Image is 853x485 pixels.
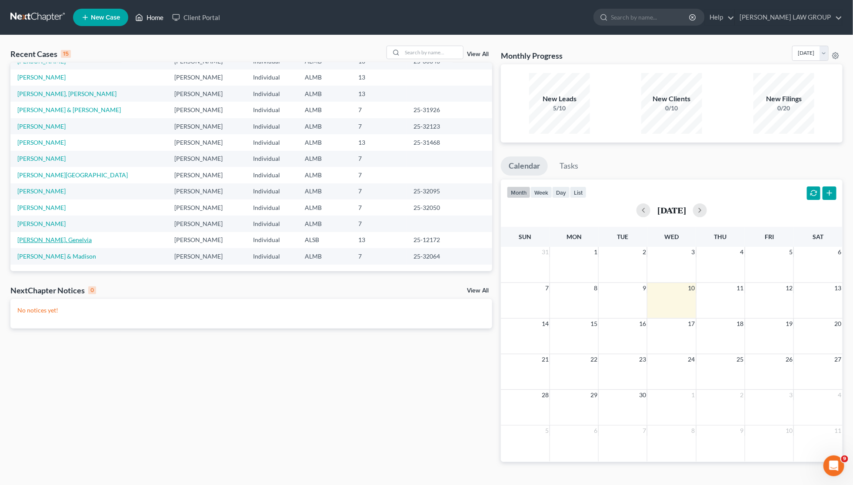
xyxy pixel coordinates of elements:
[544,425,550,436] span: 5
[785,425,793,436] span: 10
[785,319,793,329] span: 19
[691,390,696,400] span: 1
[167,70,246,86] td: [PERSON_NAME]
[529,94,590,104] div: New Leads
[740,390,745,400] span: 2
[714,233,727,240] span: Thu
[740,425,745,436] span: 9
[352,232,407,248] td: 13
[298,86,352,102] td: ALMB
[168,10,224,25] a: Client Portal
[167,118,246,134] td: [PERSON_NAME]
[352,70,407,86] td: 13
[407,248,492,264] td: 25-32064
[501,50,563,61] h3: Monthly Progress
[246,216,298,232] td: Individual
[638,390,647,400] span: 30
[785,354,793,365] span: 26
[638,319,647,329] span: 16
[834,319,843,329] span: 20
[467,288,489,294] a: View All
[352,216,407,232] td: 7
[501,156,548,176] a: Calendar
[687,354,696,365] span: 24
[837,390,843,400] span: 4
[167,232,246,248] td: [PERSON_NAME]
[837,247,843,257] span: 6
[642,425,647,436] span: 7
[611,9,690,25] input: Search by name...
[167,183,246,199] td: [PERSON_NAME]
[788,390,793,400] span: 3
[638,354,647,365] span: 23
[17,220,66,227] a: [PERSON_NAME]
[298,232,352,248] td: ALSB
[246,70,298,86] td: Individual
[246,102,298,118] td: Individual
[736,319,745,329] span: 18
[590,354,598,365] span: 22
[834,283,843,293] span: 13
[687,319,696,329] span: 17
[246,248,298,264] td: Individual
[352,167,407,183] td: 7
[691,247,696,257] span: 3
[17,155,66,162] a: [PERSON_NAME]
[552,156,586,176] a: Tasks
[407,199,492,216] td: 25-32050
[541,319,550,329] span: 14
[91,14,120,21] span: New Case
[753,104,814,113] div: 0/20
[10,285,96,296] div: NextChapter Notices
[17,306,485,315] p: No notices yet!
[17,57,66,65] a: [PERSON_NAME]
[642,283,647,293] span: 9
[246,183,298,199] td: Individual
[590,319,598,329] span: 15
[167,216,246,232] td: [PERSON_NAME]
[541,354,550,365] span: 21
[298,102,352,118] td: ALMB
[407,232,492,248] td: 25-12172
[541,247,550,257] span: 31
[834,354,843,365] span: 27
[17,187,66,195] a: [PERSON_NAME]
[813,233,823,240] span: Sat
[544,283,550,293] span: 7
[167,134,246,150] td: [PERSON_NAME]
[753,94,814,104] div: New Filings
[552,186,570,198] button: day
[352,134,407,150] td: 13
[467,51,489,57] a: View All
[691,425,696,436] span: 8
[246,151,298,167] td: Individual
[642,247,647,257] span: 2
[352,102,407,118] td: 7
[298,167,352,183] td: ALMB
[593,425,598,436] span: 6
[17,123,66,130] a: [PERSON_NAME]
[740,247,745,257] span: 4
[590,390,598,400] span: 29
[17,171,128,179] a: [PERSON_NAME][GEOGRAPHIC_DATA]
[246,199,298,216] td: Individual
[167,167,246,183] td: [PERSON_NAME]
[765,233,774,240] span: Fri
[298,118,352,134] td: ALMB
[298,199,352,216] td: ALMB
[507,186,530,198] button: month
[657,206,686,215] h2: [DATE]
[352,248,407,264] td: 7
[566,233,582,240] span: Mon
[246,118,298,134] td: Individual
[834,425,843,436] span: 11
[246,86,298,102] td: Individual
[841,455,848,462] span: 9
[298,183,352,199] td: ALMB
[641,104,702,113] div: 0/10
[131,10,168,25] a: Home
[17,106,121,113] a: [PERSON_NAME] & [PERSON_NAME]
[593,283,598,293] span: 8
[352,151,407,167] td: 7
[407,183,492,199] td: 25-32095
